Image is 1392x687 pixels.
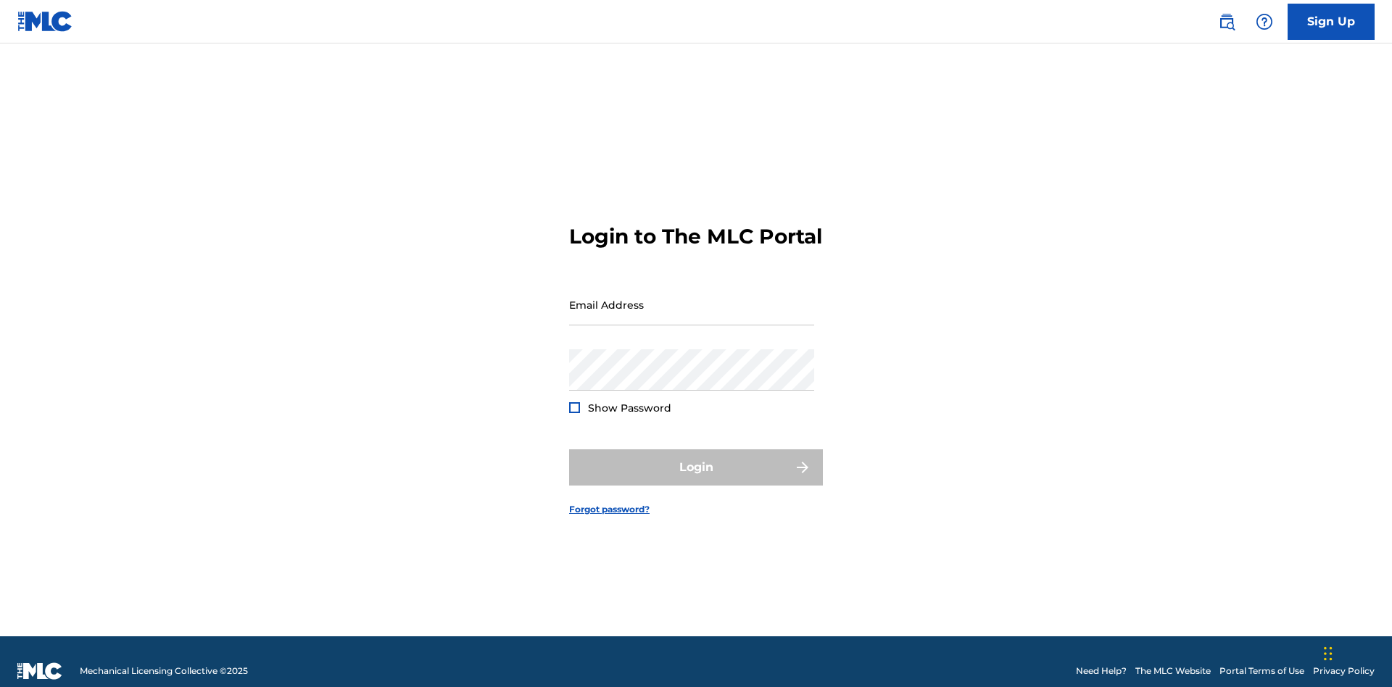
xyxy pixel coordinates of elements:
[1319,617,1392,687] iframe: Chat Widget
[17,662,62,680] img: logo
[569,224,822,249] h3: Login to The MLC Portal
[569,503,650,516] a: Forgot password?
[80,665,248,678] span: Mechanical Licensing Collective © 2025
[588,401,671,415] span: Show Password
[17,11,73,32] img: MLC Logo
[1219,665,1304,678] a: Portal Terms of Use
[1135,665,1211,678] a: The MLC Website
[1324,632,1333,675] div: Drag
[1218,13,1235,30] img: search
[1288,4,1375,40] a: Sign Up
[1076,665,1127,678] a: Need Help?
[1313,665,1375,678] a: Privacy Policy
[1256,13,1273,30] img: help
[1212,7,1241,36] a: Public Search
[1250,7,1279,36] div: Help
